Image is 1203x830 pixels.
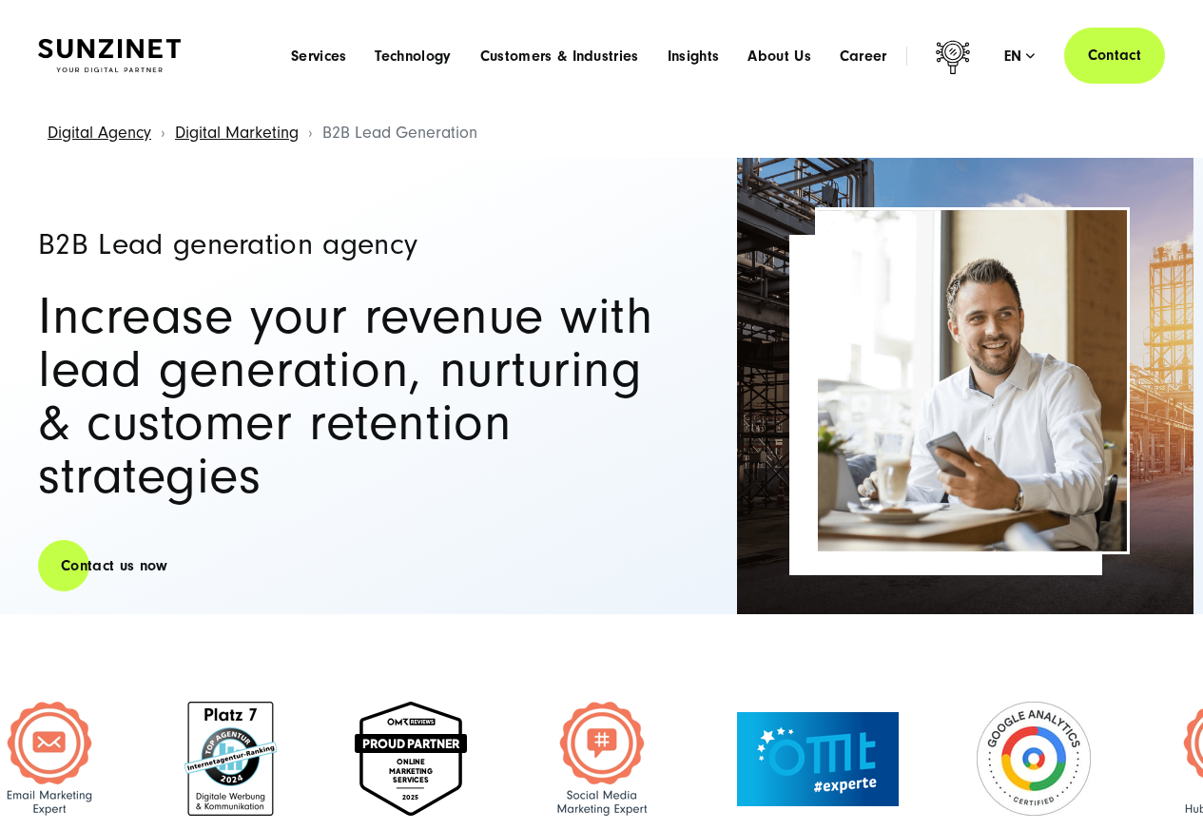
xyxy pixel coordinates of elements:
[355,702,467,816] img: Online marketing services 2025 - Digital Agentur SUNZNET - OMR Proud Partner
[480,47,639,66] a: Customers & Industries
[48,123,151,143] a: Digital Agency
[38,39,181,72] img: SUNZINET Full Service Digital Agentur
[747,47,811,66] a: About Us
[668,47,720,66] a: Insights
[545,702,659,816] img: HubSpot Certified Social Media Marketing Expert - B2B Lead Generation Agency SUNZINET
[38,539,190,593] a: Contact us now
[840,47,887,66] a: Career
[1004,47,1036,66] div: en
[38,229,688,260] h1: B2B Lead generation agency
[175,123,299,143] a: Digital Marketing
[322,123,477,143] span: B2B Lead Generation
[737,158,1193,614] img: B2B Lead Generation agency SUNZINET
[375,47,451,66] a: Technology
[737,712,899,806] img: OMT Expert Badge - B2B Lead Generation Agency SUNZINET
[184,702,277,816] img: Top 7 in Internet Agentur Deutschland - Digital Agentur SUNZINET
[818,210,1127,551] img: Full-Service Digitalagentur SUNZINET - Lead Generation Agency SUNZINET GmbH
[1064,28,1165,84] a: Contact
[977,702,1091,816] img: Google Analytics Certified Partner - - B2B Lead Generation Agency SUNZINET
[291,47,347,66] a: Services
[38,290,688,503] h2: Increase your revenue with lead generation, nurturing & customer retention strategies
